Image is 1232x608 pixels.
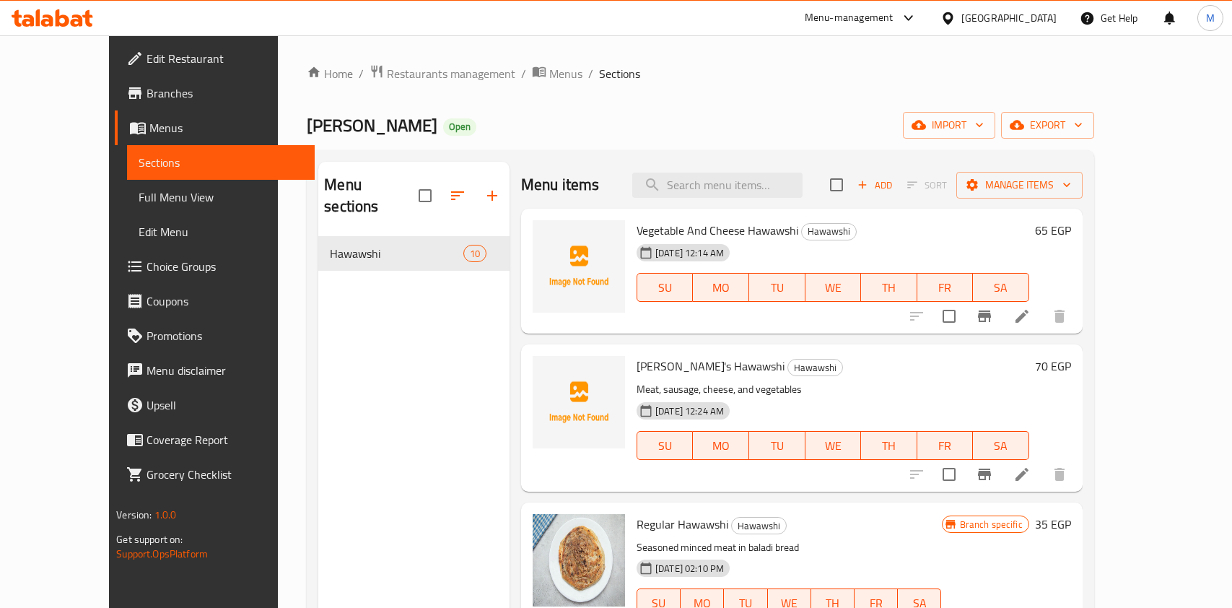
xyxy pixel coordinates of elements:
h2: Menu items [521,174,600,196]
button: FR [917,273,974,302]
a: Home [307,65,353,82]
span: Coupons [147,292,303,310]
span: Hawawshi [732,518,786,534]
span: import [914,116,984,134]
button: TU [749,431,805,460]
nav: breadcrumb [307,64,1093,83]
a: Sections [127,145,315,180]
span: Edit Menu [139,223,303,240]
span: Menu disclaimer [147,362,303,379]
button: delete [1042,457,1077,492]
p: Meat, sausage, cheese, and vegetables [637,381,1029,399]
button: SU [637,273,693,302]
span: MO [699,277,743,298]
span: TH [867,435,912,456]
button: MO [693,431,749,460]
span: Add [855,177,894,194]
span: [DATE] 12:14 AM [650,246,730,260]
span: Hawawshi [330,245,463,262]
a: Grocery Checklist [115,457,315,492]
span: M [1206,10,1215,26]
a: Edit menu item [1013,308,1031,325]
button: Add [852,174,898,196]
div: Hawawshi10 [318,236,510,271]
button: import [903,112,995,139]
span: WE [811,435,856,456]
button: Add section [475,178,510,213]
span: Hawawshi [802,223,856,240]
a: Edit Menu [127,214,315,249]
span: Branch specific [954,518,1028,531]
div: Open [443,118,476,136]
button: Manage items [956,172,1083,199]
span: SA [979,435,1023,456]
span: Select section [821,170,852,200]
span: TU [755,435,800,456]
a: Promotions [115,318,315,353]
span: Regular Hawawshi [637,513,728,535]
a: Menus [115,110,315,145]
button: SA [973,431,1029,460]
a: Restaurants management [370,64,515,83]
span: FR [923,277,968,298]
button: WE [805,273,862,302]
div: Menu-management [805,9,894,27]
span: Select to update [934,459,964,490]
span: 1.0.0 [154,505,177,524]
a: Upsell [115,388,315,422]
h6: 35 EGP [1035,514,1071,534]
span: Select section first [898,174,956,196]
nav: Menu sections [318,230,510,277]
span: [PERSON_NAME]'s Hawawshi [637,355,785,377]
div: [GEOGRAPHIC_DATA] [961,10,1057,26]
span: MO [699,435,743,456]
a: Edit Restaurant [115,41,315,76]
button: Branch-specific-item [967,457,1002,492]
span: Sections [599,65,640,82]
span: Choice Groups [147,258,303,275]
a: Coverage Report [115,422,315,457]
button: TH [861,273,917,302]
div: Hawawshi [801,223,857,240]
span: [DATE] 02:10 PM [650,562,730,576]
button: MO [693,273,749,302]
span: Get support on: [116,530,183,549]
span: Menus [549,65,582,82]
li: / [359,65,364,82]
span: Version: [116,505,152,524]
a: Support.OpsPlatform [116,544,208,563]
div: Hawawshi [731,517,787,534]
li: / [521,65,526,82]
span: Hawawshi [788,360,842,376]
span: SA [979,277,1023,298]
span: Branches [147,84,303,102]
a: Menu disclaimer [115,353,315,388]
span: [PERSON_NAME] [307,109,437,142]
span: Full Menu View [139,188,303,206]
span: Select to update [934,301,964,331]
span: Coverage Report [147,431,303,448]
span: TU [755,277,800,298]
span: TH [867,277,912,298]
button: TH [861,431,917,460]
button: SA [973,273,1029,302]
a: Choice Groups [115,249,315,284]
h6: 70 EGP [1035,356,1071,376]
span: Sections [139,154,303,171]
span: Select all sections [410,181,440,211]
span: SU [643,435,687,456]
button: FR [917,431,974,460]
span: Restaurants management [387,65,515,82]
input: search [632,173,803,198]
a: Coupons [115,284,315,318]
a: Branches [115,76,315,110]
span: export [1013,116,1083,134]
span: Manage items [968,176,1071,194]
li: / [588,65,593,82]
img: Abu Shadi's Hawawshi [533,356,625,448]
span: SU [643,277,687,298]
h6: 65 EGP [1035,220,1071,240]
span: [DATE] 12:24 AM [650,404,730,418]
p: Seasoned minced meat in baladi bread [637,539,942,557]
